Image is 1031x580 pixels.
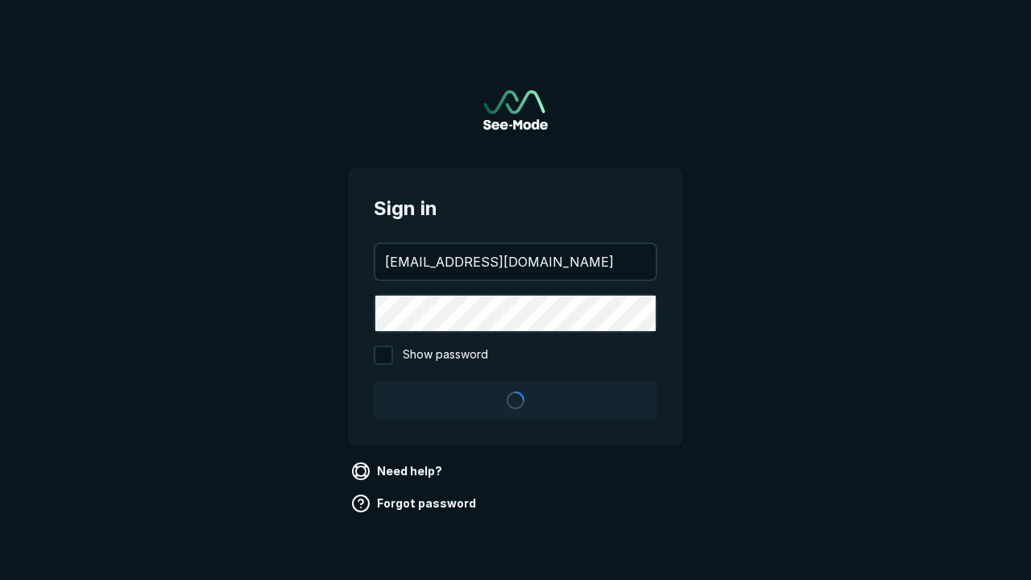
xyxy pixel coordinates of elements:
a: Need help? [348,458,449,484]
span: Show password [403,346,488,365]
input: your@email.com [375,244,656,280]
a: Forgot password [348,491,482,516]
span: Sign in [374,194,657,223]
a: Go to sign in [483,90,548,130]
img: See-Mode Logo [483,90,548,130]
